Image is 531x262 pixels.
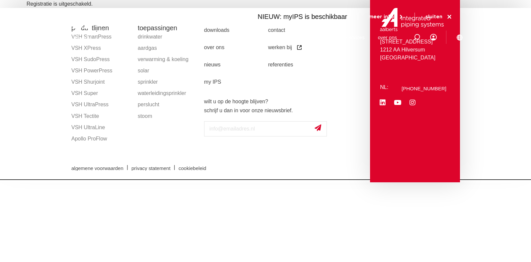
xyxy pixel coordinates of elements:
[71,166,123,171] span: algemene voorwaarden
[66,166,128,171] a: algemene voorwaarden
[268,56,332,73] a: referenties
[179,166,206,171] span: cookiebeleid
[204,56,268,73] a: nieuws
[380,83,391,91] p: NL:
[369,14,404,20] a: meer info
[138,88,197,99] a: waterleidingsprinkler
[425,14,452,20] a: sluiten
[266,24,296,51] a: toepassingen
[258,13,347,20] span: NIEUW: myIPS is beschikbaar
[402,86,446,91] a: [PHONE_NUMBER]
[309,24,333,51] a: downloads
[204,73,268,91] a: my IPS
[71,99,131,110] a: VSH UltraPress
[315,124,321,131] img: send.svg
[131,166,171,171] span: privacy statement
[346,24,364,51] a: services
[126,166,175,171] a: privacy statement
[71,88,131,99] a: VSH Super
[200,24,397,51] nav: Menu
[138,65,197,76] a: solar
[71,111,131,122] a: VSH Tectite
[204,99,268,104] strong: wilt u op de hoogte blijven?
[425,14,442,19] span: sluiten
[200,24,222,51] a: producten
[204,108,293,113] strong: schrijf u dan in voor onze nieuwsbrief.
[174,166,211,171] a: cookiebeleid
[204,22,367,91] nav: Menu
[71,133,131,144] a: Apollo ProFlow
[378,24,397,51] a: over ons
[204,121,327,136] input: info@emailadres.nl
[369,14,394,19] span: meer info
[138,76,197,88] a: sprinkler
[71,122,131,133] a: VSH UltraLine
[430,24,437,51] div: my IPS
[204,142,305,168] iframe: reCAPTCHA
[71,65,131,76] a: VSH PowerPress
[235,24,253,51] a: markten
[138,54,197,65] a: verwarming & koeling
[138,111,197,122] a: stoom
[71,76,131,88] a: VSH Shurjoint
[138,99,197,110] a: perslucht
[71,54,131,65] a: VSH SudoPress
